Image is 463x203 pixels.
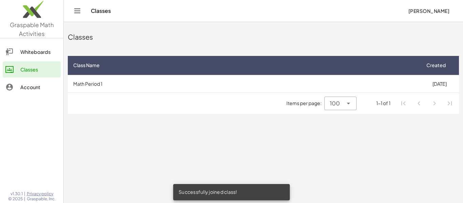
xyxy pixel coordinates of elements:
span: [PERSON_NAME] [408,8,449,14]
span: v1.30.1 [11,191,23,197]
span: | [24,191,25,197]
span: 100 [330,99,340,107]
div: Successfully joined class! [173,184,290,200]
td: Math Period 1 [68,75,420,93]
nav: Pagination Navigation [396,96,458,111]
span: Items per page: [286,100,324,107]
a: Account [3,79,61,95]
span: Graspable, Inc. [27,196,56,202]
a: Classes [3,61,61,78]
div: Account [20,83,58,91]
div: 1-1 of 1 [376,100,390,107]
a: Whiteboards [3,44,61,60]
span: Graspable Math Activities [10,21,54,37]
a: Privacy policy [27,191,56,197]
span: Class Name [73,62,100,69]
div: Classes [68,32,459,42]
td: [DATE] [420,75,459,93]
div: Classes [20,65,58,74]
span: | [24,196,25,202]
button: [PERSON_NAME] [403,5,455,17]
div: Whiteboards [20,48,58,56]
button: Toggle navigation [72,5,83,16]
span: Created [426,62,446,69]
span: © 2025 [8,196,23,202]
